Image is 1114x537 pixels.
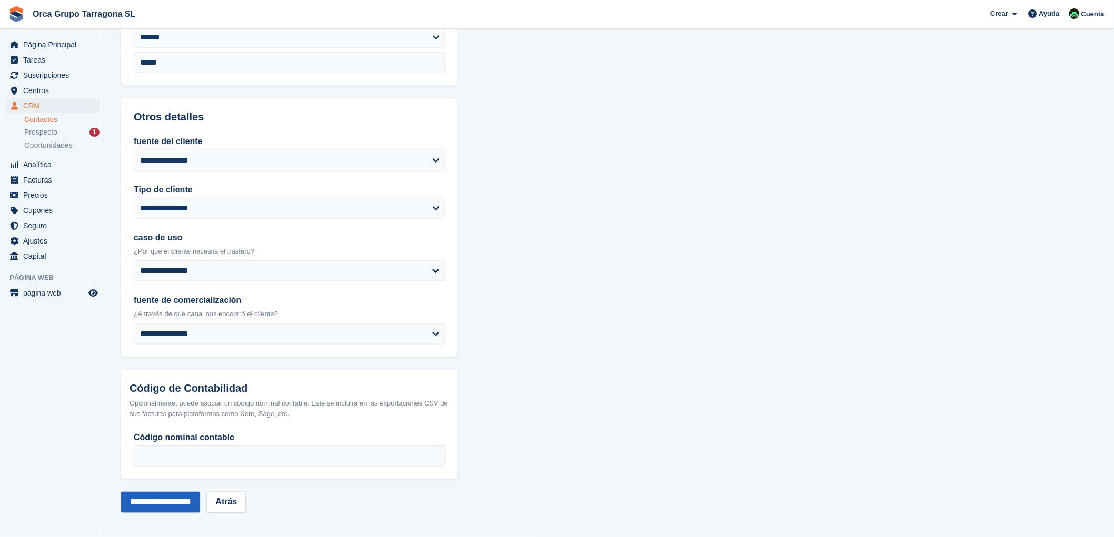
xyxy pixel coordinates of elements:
[89,128,100,137] div: 1
[24,115,100,125] a: Contactos
[5,157,100,172] a: menu
[23,203,86,218] span: Cupones
[134,184,445,196] label: Tipo de cliente
[5,53,100,67] a: menu
[23,98,86,113] span: CRM
[5,83,100,98] a: menu
[5,188,100,202] a: menu
[5,218,100,233] a: menu
[24,140,100,151] a: Oportunidades
[1069,8,1080,19] img: Tania
[134,111,445,123] h2: Otros detalles
[24,140,73,150] span: Oportunidades
[134,431,445,444] label: Código nominal contable
[134,231,445,244] label: caso de uso
[5,173,100,187] a: menu
[23,286,86,300] span: página web
[130,398,450,419] div: Opcionalmente, puede asociar un código nominal contable. Este se incluirá en las exportaciones CS...
[134,135,445,148] label: fuente del cliente
[134,246,445,257] p: ¿Por qué el cliente necesita el trastero?
[23,218,86,233] span: Seguro
[23,157,86,172] span: Analítica
[134,294,445,307] label: fuente de comercialización
[24,127,100,138] a: Prospecto 1
[990,8,1008,19] span: Crear
[23,173,86,187] span: Facturas
[130,382,450,394] h2: Código de Contabilidad
[5,37,100,52] a: menu
[23,37,86,52] span: Página Principal
[206,492,246,513] a: Atrás
[1081,9,1105,19] span: Cuenta
[5,203,100,218] a: menu
[5,68,100,83] a: menu
[8,6,24,22] img: stora-icon-8386f47178a22dfd0bd8f6a31ec36ba5ce8667c1dd55bd0f319d3a0aa187defe.svg
[134,309,445,319] p: ¿A través de qué canal nos encontró el cliente?
[1039,8,1060,19] span: Ayuda
[9,272,105,283] span: Página web
[5,249,100,264] a: menu
[5,98,100,113] a: menu
[87,287,100,299] a: Vista previa de la tienda
[23,53,86,67] span: Tareas
[28,5,140,23] a: Orca Grupo Tarragona SL
[24,127,57,137] span: Prospecto
[23,188,86,202] span: Precios
[23,83,86,98] span: Centros
[23,68,86,83] span: Suscripciones
[23,234,86,248] span: Ajustes
[23,249,86,264] span: Capital
[5,234,100,248] a: menu
[5,286,100,300] a: menú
